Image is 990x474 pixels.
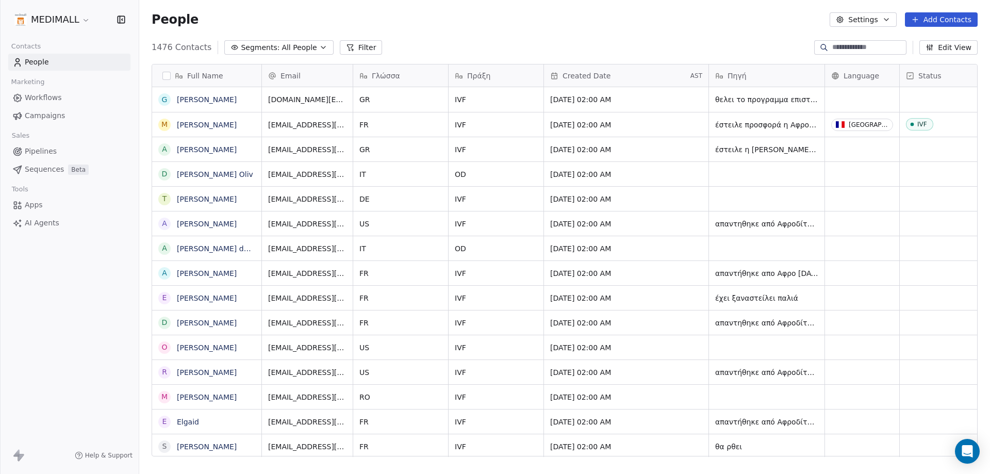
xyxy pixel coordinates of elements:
[268,144,346,155] span: [EMAIL_ADDRESS][DOMAIN_NAME]
[268,417,346,427] span: [EMAIL_ADDRESS][DOMAIN_NAME]
[455,243,537,254] span: OD
[825,64,899,87] div: Language
[728,71,747,81] span: Πηγή
[715,442,818,452] span: θα ρθει
[162,292,167,303] div: E
[455,144,537,155] span: IVF
[550,318,702,328] span: [DATE] 02:00 AM
[162,317,168,328] div: D
[830,12,896,27] button: Settings
[7,39,45,54] span: Contacts
[7,182,32,197] span: Tools
[550,144,702,155] span: [DATE] 02:00 AM
[25,110,65,121] span: Campaigns
[162,243,167,254] div: A
[550,169,702,179] span: [DATE] 02:00 AM
[715,318,818,328] span: απαντηθηκε από Αφροδίτη [DATE]
[8,215,130,232] a: AI Agents
[177,145,237,154] a: [PERSON_NAME]
[268,342,346,353] span: [EMAIL_ADDRESS][DOMAIN_NAME]
[268,318,346,328] span: [EMAIL_ADDRESS][DOMAIN_NAME]
[715,293,818,303] span: έχει ξαναστείλει παλιά
[455,94,537,105] span: IVF
[550,442,702,452] span: [DATE] 02:00 AM
[25,218,59,228] span: AI Agents
[359,318,442,328] span: FR
[268,367,346,378] span: [EMAIL_ADDRESS][DOMAIN_NAME]
[715,120,818,130] span: έστειλε προσφορά η Αφροδίτη [DATE]
[550,120,702,130] span: [DATE] 02:00 AM
[177,418,199,426] a: Elgaid
[268,293,346,303] span: [EMAIL_ADDRESS][DOMAIN_NAME]
[900,64,982,87] div: Status
[8,197,130,214] a: Apps
[359,194,442,204] span: DE
[162,94,168,105] div: G
[241,42,279,53] span: Segments:
[544,64,708,87] div: Created DateAST
[550,219,702,229] span: [DATE] 02:00 AM
[25,92,62,103] span: Workflows
[359,268,442,279] span: FR
[455,194,537,204] span: IVF
[177,393,237,401] a: [PERSON_NAME]
[359,367,442,378] span: US
[849,121,888,128] div: [GEOGRAPHIC_DATA]
[709,64,824,87] div: Πηγή
[455,318,537,328] span: IVF
[359,417,442,427] span: FR
[177,344,237,352] a: [PERSON_NAME]
[177,443,237,451] a: [PERSON_NAME]
[455,120,537,130] span: IVF
[162,193,167,204] div: T
[282,42,317,53] span: All People
[550,293,702,303] span: [DATE] 02:00 AM
[177,170,253,178] a: [PERSON_NAME] Oliv
[550,367,702,378] span: [DATE] 02:00 AM
[280,71,301,81] span: Email
[177,220,237,228] a: [PERSON_NAME]
[268,169,346,179] span: [EMAIL_ADDRESS][DOMAIN_NAME]
[177,294,237,302] a: [PERSON_NAME]
[8,161,130,178] a: SequencesBeta
[268,94,346,105] span: [DOMAIN_NAME][EMAIL_ADDRESS][DOMAIN_NAME]
[359,120,442,130] span: FR
[715,367,818,378] span: απαντήθηκε από Αφροδίτη [DATE]
[68,165,89,175] span: Beta
[359,94,442,105] span: GR
[455,442,537,452] span: IVF
[25,164,64,175] span: Sequences
[550,94,702,105] span: [DATE] 02:00 AM
[177,95,237,104] a: [PERSON_NAME]
[8,54,130,71] a: People
[919,40,978,55] button: Edit View
[152,12,199,27] span: People
[359,293,442,303] span: FR
[268,120,346,130] span: [EMAIL_ADDRESS][DOMAIN_NAME]
[7,74,49,90] span: Marketing
[161,342,167,353] div: O
[550,392,702,402] span: [DATE] 02:00 AM
[162,169,168,179] div: D
[25,57,49,68] span: People
[268,219,346,229] span: [EMAIL_ADDRESS][DOMAIN_NAME]
[449,64,543,87] div: Πράξη
[162,218,167,229] div: A
[162,416,167,427] div: E
[455,392,537,402] span: IVF
[715,219,818,229] span: απαντηθηκε από Αφροδίτη [DATE] έστειλε προσφορά
[550,417,702,427] span: [DATE] 02:00 AM
[268,243,346,254] span: [EMAIL_ADDRESS][DOMAIN_NAME]
[905,12,978,27] button: Add Contacts
[177,121,237,129] a: [PERSON_NAME]
[262,64,353,87] div: Email
[7,128,34,143] span: Sales
[359,243,442,254] span: IT
[12,11,92,28] button: MEDIMALL
[152,87,262,457] div: grid
[187,71,223,81] span: Full Name
[25,146,57,157] span: Pipelines
[177,368,237,377] a: [PERSON_NAME]
[25,200,43,210] span: Apps
[177,195,237,203] a: [PERSON_NAME]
